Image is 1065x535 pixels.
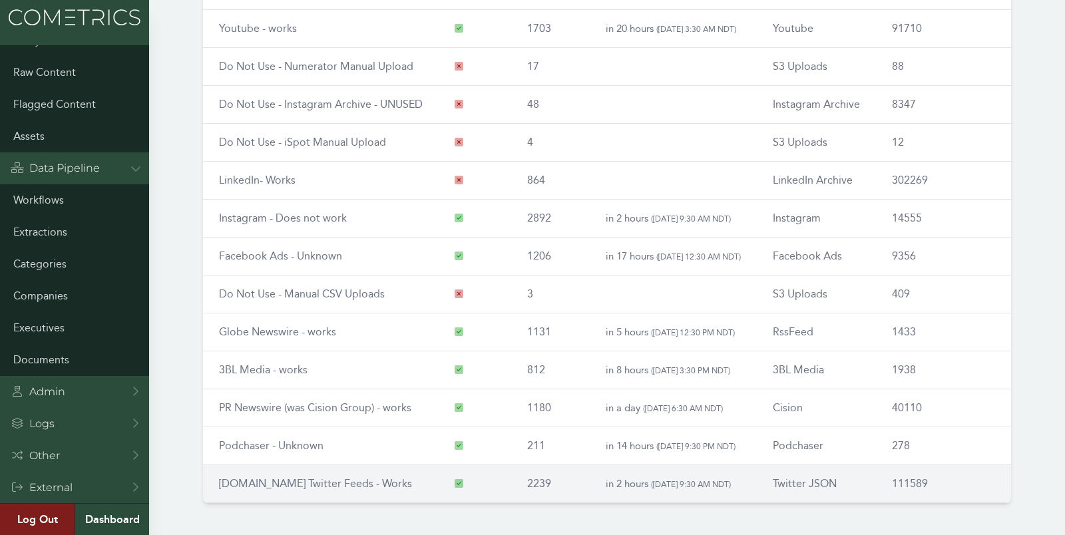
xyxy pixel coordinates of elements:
a: Podchaser - Unknown [219,439,323,452]
td: 17 [511,48,589,86]
td: 2239 [511,465,589,503]
a: Facebook Ads - Unknown [219,250,342,262]
td: 14555 [876,200,1011,238]
span: ( [DATE] 9:30 AM NDT ) [651,214,731,224]
td: 278 [876,427,1011,465]
span: ( [DATE] 9:30 PM NDT ) [656,441,736,451]
td: Youtube [757,10,876,48]
td: Facebook Ads [757,238,876,275]
a: Dashboard [75,504,149,535]
td: 211 [511,427,589,465]
p: in 17 hours [606,248,741,264]
td: Cision [757,389,876,427]
p: in 20 hours [606,21,741,37]
td: 48 [511,86,589,124]
td: 409 [876,275,1011,313]
td: RssFeed [757,313,876,351]
p: in 5 hours [606,324,741,340]
td: 8347 [876,86,1011,124]
td: Twitter JSON [757,465,876,503]
td: 812 [511,351,589,389]
a: PR Newswire (was Cision Group) - works [219,401,411,414]
td: 1180 [511,389,589,427]
td: 1703 [511,10,589,48]
a: Globe Newswire - works [219,325,336,338]
td: 4 [511,124,589,162]
td: 1206 [511,238,589,275]
a: 3BL Media - works [219,363,308,376]
td: 302269 [876,162,1011,200]
td: Instagram Archive [757,86,876,124]
td: 40110 [876,389,1011,427]
span: ( [DATE] 3:30 PM NDT ) [651,365,730,375]
a: Do Not Use - iSpot Manual Upload [219,136,386,148]
td: 111589 [876,465,1011,503]
div: External [11,480,73,496]
span: ( [DATE] 3:30 AM NDT ) [656,24,736,34]
span: ( [DATE] 9:30 AM NDT ) [651,479,731,489]
td: 91710 [876,10,1011,48]
td: 3 [511,275,589,313]
td: S3 Uploads [757,275,876,313]
p: in 2 hours [606,476,741,492]
td: Instagram [757,200,876,238]
td: 864 [511,162,589,200]
a: Instagram - Does not work [219,212,347,224]
a: Do Not Use - Numerator Manual Upload [219,60,413,73]
td: 3BL Media [757,351,876,389]
div: Other [11,448,60,464]
span: ( [DATE] 12:30 PM NDT ) [651,327,735,337]
p: in a day [606,400,741,416]
td: 88 [876,48,1011,86]
a: Youtube - works [219,22,297,35]
div: Admin [11,384,65,400]
td: S3 Uploads [757,124,876,162]
td: 1433 [876,313,1011,351]
td: 2892 [511,200,589,238]
span: ( [DATE] 6:30 AM NDT ) [643,403,723,413]
a: LinkedIn- Works [219,174,296,186]
p: in 8 hours [606,362,741,378]
div: Data Pipeline [11,160,100,176]
td: 9356 [876,238,1011,275]
span: ( [DATE] 12:30 AM NDT ) [656,252,741,262]
td: 1938 [876,351,1011,389]
td: 1131 [511,313,589,351]
p: in 14 hours [606,438,741,454]
td: LinkedIn Archive [757,162,876,200]
p: in 2 hours [606,210,741,226]
td: S3 Uploads [757,48,876,86]
td: 12 [876,124,1011,162]
a: Do Not Use - Instagram Archive - UNUSED [219,98,423,110]
a: [DOMAIN_NAME] Twitter Feeds - Works [219,477,412,490]
td: Podchaser [757,427,876,465]
a: Do Not Use - Manual CSV Uploads [219,287,385,300]
div: Logs [11,416,55,432]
